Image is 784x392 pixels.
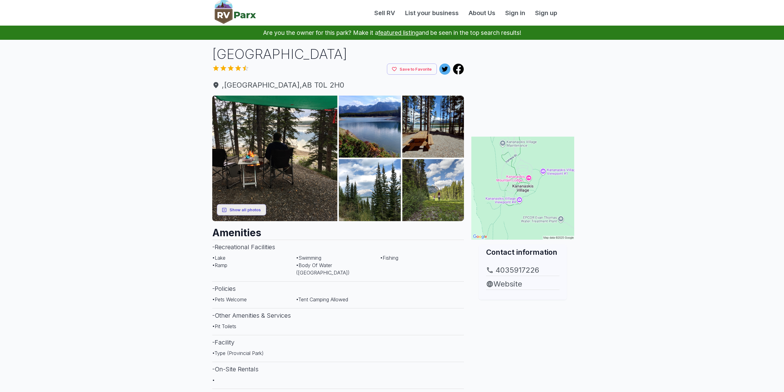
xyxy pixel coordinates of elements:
span: • Ramp [212,262,227,268]
h3: - Recreational Facilities [212,240,464,254]
h3: - On-Site Rentals [212,362,464,376]
a: About Us [464,8,500,18]
a: ,[GEOGRAPHIC_DATA],AB T0L 2H0 [212,80,464,91]
span: • Lake [212,255,225,261]
a: List your business [400,8,464,18]
a: Sign in [500,8,530,18]
span: • [212,377,215,383]
span: , [GEOGRAPHIC_DATA] , AB T0L 2H0 [212,80,464,91]
h2: Amenities [212,221,464,240]
h1: [GEOGRAPHIC_DATA] [212,45,464,64]
span: • Pit Toilets [212,323,236,329]
p: Are you the owner for this park? Make it a and be seen in the top search results! [7,26,777,40]
a: Website [486,279,559,290]
a: featured listing [378,29,419,36]
button: Save to Favorite [387,64,437,75]
img: AAcXr8qSzgS8XpiHYSflH7LkYbkC4WPZWAwnf-qYJPmy915o_lHTnNSTJ1FrzRpBFBF0UfrUepjGQfM3PZziISGtsfn7pU8Qc... [339,96,401,158]
img: AAcXr8q3mxJWOnO8vC8nFoobvlO5vAG5q70cyFgTIYnudEAjjcJjZgoekYJICXpjxaOV2FCu3ZcvH-VbsFnvnL1JV2TDajUZ7... [339,159,401,221]
span: • Type (Provincial Park) [212,350,264,356]
h3: - Policies [212,281,464,296]
img: AAcXr8rAXjQhVyYrLyuLDnXDRkLHB8LLCbzSvCSAmxACOJDo_riRqbfw7UUT53dQaJtL9wJAaGTD9FSoEGORzagoUXgql8i7K... [402,159,464,221]
span: • Fishing [380,255,398,261]
img: Map for Interlakes Campground [471,137,574,240]
a: Sign up [530,8,562,18]
span: • Tent Camping Allowed [296,296,348,303]
img: AAcXr8po21QTtYRqdFCEAaobBpI9OAZYV8j1Ltgicivdd_QzogXxEZbQTwSKyKNGxx7l3pnZquC6kjEvvTYmvAc1kBkEWNuVr... [212,96,338,221]
span: • Pets Welcome [212,296,247,303]
h3: - Facility [212,335,464,349]
span: • Swimming [296,255,321,261]
iframe: Advertisement [471,300,574,377]
h2: Contact information [486,247,559,257]
a: 4035917226 [486,265,559,276]
a: Sell RV [369,8,400,18]
button: Show all photos [217,204,266,216]
iframe: Advertisement [471,45,574,122]
img: AAcXr8r5qSXgbTQgrYdPnk_9VWnBa3hXXBIiIVj2ne5wJQLyP5xSyc3nn-E7pw4VFO7XHhmE3nyDXMVp3P1NfP4qnw-4uZG0d... [402,96,464,158]
span: • Body Of Water ([GEOGRAPHIC_DATA]) [296,262,350,276]
h3: - Other Amenities & Services [212,308,464,323]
